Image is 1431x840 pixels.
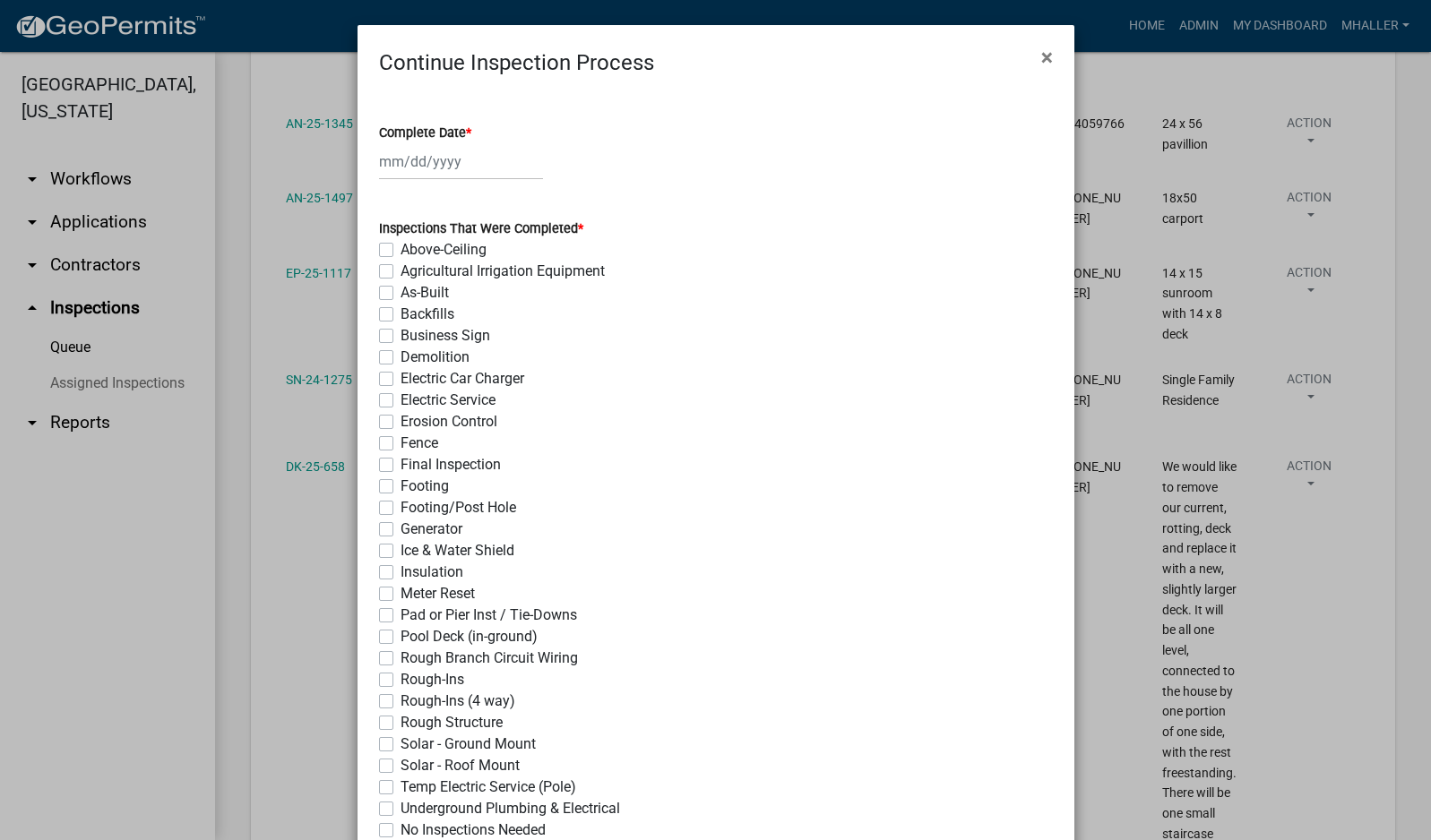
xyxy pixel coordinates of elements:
[1027,32,1067,82] button: Close
[401,347,470,368] label: Demolition
[401,604,577,626] label: Pad or Pier Inst / Tie-Downs
[401,282,449,304] label: As-Built
[401,390,496,411] label: Electric Service
[401,476,449,497] label: Footing
[401,368,524,390] label: Electric Car Charger
[401,411,497,433] label: Erosion Control
[401,497,516,519] label: Footing/Post Hole
[401,561,463,583] label: Insulation
[379,143,543,180] input: mm/dd/yyyy
[401,712,503,733] label: Rough Structure
[379,127,471,140] label: Complete Date
[401,776,576,798] label: Temp Electric Service (Pole)
[401,626,538,647] label: Pool Deck (in-ground)
[401,304,454,325] label: Backfills
[401,755,520,776] label: Solar - Roof Mount
[401,583,475,604] label: Meter Reset
[401,690,515,712] label: Rough-Ins (4 way)
[401,433,438,454] label: Fence
[1041,45,1053,70] span: ×
[379,47,654,79] h4: Continue Inspection Process
[401,325,490,347] label: Business Sign
[379,223,583,236] label: Inspections That Were Completed
[401,733,536,755] label: Solar - Ground Mount
[401,647,578,669] label: Rough Branch Circuit Wiring
[401,798,620,819] label: Underground Plumbing & Electrical
[401,669,464,690] label: Rough-Ins
[401,519,462,540] label: Generator
[401,239,487,261] label: Above-Ceiling
[401,454,501,476] label: Final Inspection
[401,261,605,282] label: Agricultural Irrigation Equipment
[401,540,514,561] label: Ice & Water Shield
